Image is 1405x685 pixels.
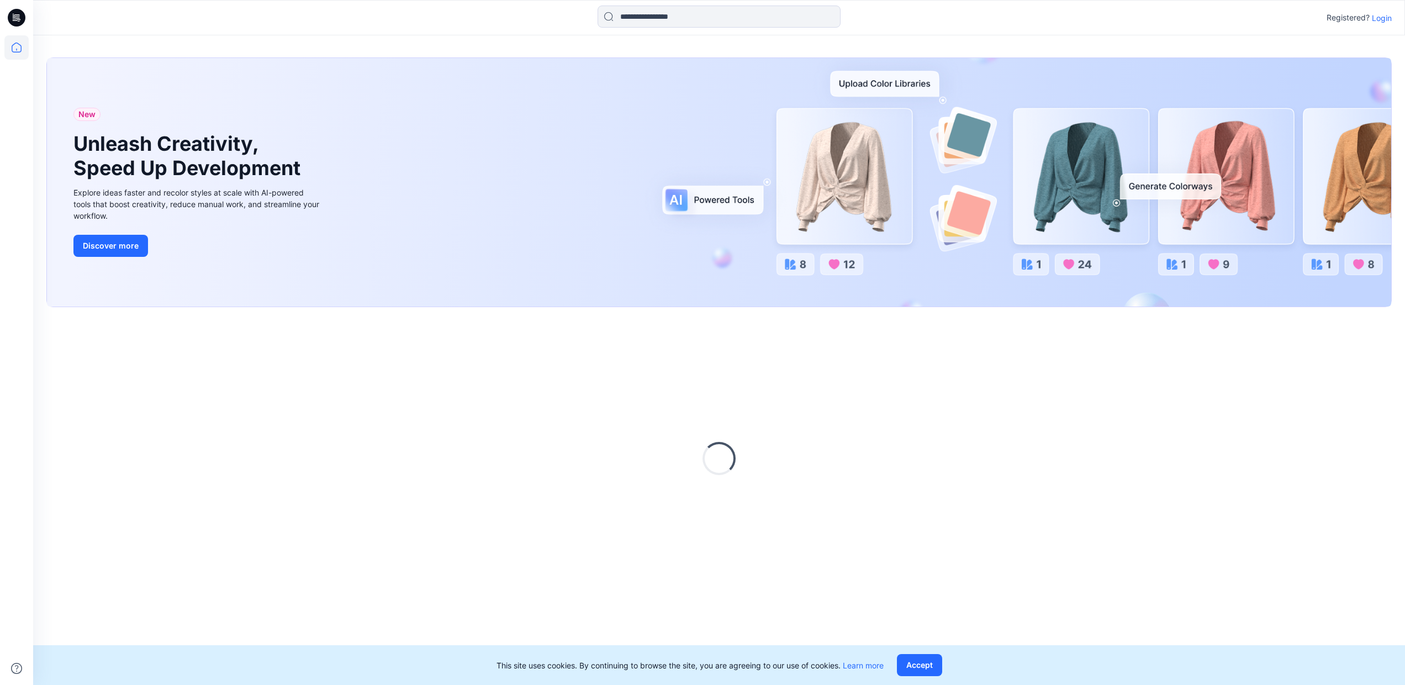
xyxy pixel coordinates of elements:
[496,660,884,671] p: This site uses cookies. By continuing to browse the site, you are agreeing to our use of cookies.
[843,661,884,670] a: Learn more
[73,132,305,180] h1: Unleash Creativity, Speed Up Development
[78,108,96,121] span: New
[1372,12,1392,24] p: Login
[73,235,322,257] a: Discover more
[73,235,148,257] button: Discover more
[1327,11,1370,24] p: Registered?
[897,654,942,676] button: Accept
[73,187,322,222] div: Explore ideas faster and recolor styles at scale with AI-powered tools that boost creativity, red...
